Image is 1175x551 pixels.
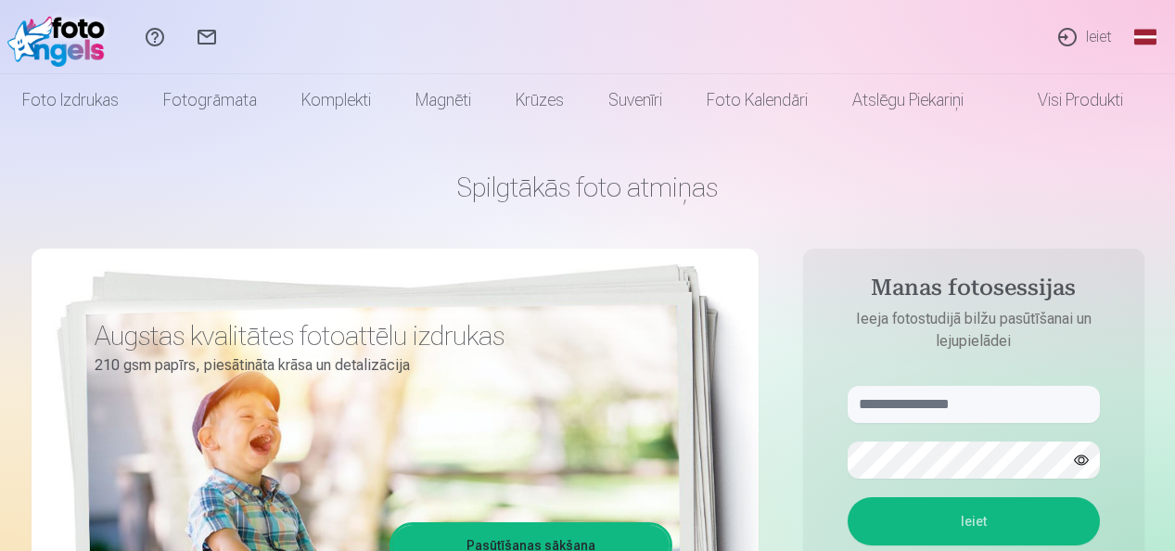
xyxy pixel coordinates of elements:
a: Krūzes [493,74,586,126]
a: Magnēti [393,74,493,126]
p: 210 gsm papīrs, piesātināta krāsa un detalizācija [95,352,658,378]
a: Komplekti [279,74,393,126]
img: /fa1 [7,7,114,67]
a: Visi produkti [986,74,1145,126]
a: Suvenīri [586,74,684,126]
h3: Augstas kvalitātes fotoattēlu izdrukas [95,319,658,352]
a: Fotogrāmata [141,74,279,126]
p: Ieeja fotostudijā bilžu pasūtīšanai un lejupielādei [829,308,1118,352]
h4: Manas fotosessijas [829,275,1118,308]
button: Ieiet [848,497,1100,545]
a: Atslēgu piekariņi [830,74,986,126]
a: Foto kalendāri [684,74,830,126]
h1: Spilgtākās foto atmiņas [32,171,1144,204]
